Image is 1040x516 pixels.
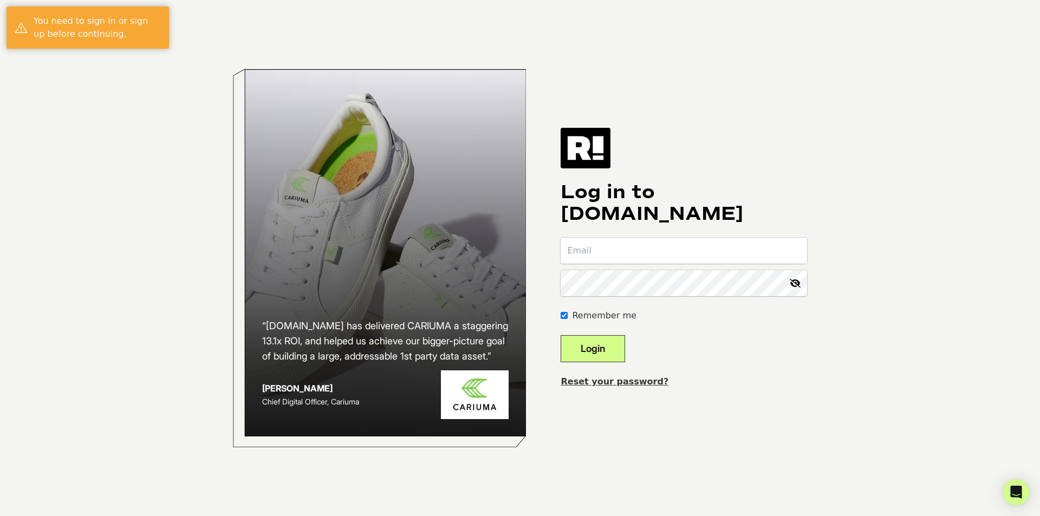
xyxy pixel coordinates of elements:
span: Chief Digital Officer, Cariuma [262,397,359,406]
label: Remember me [572,309,636,322]
img: Cariuma [441,370,509,420]
div: You need to sign in or sign up before continuing. [34,15,161,41]
h2: “[DOMAIN_NAME] has delivered CARIUMA a staggering 13.1x ROI, and helped us achieve our bigger-pic... [262,318,509,364]
button: Login [561,335,625,362]
img: Retention.com [561,128,610,168]
strong: [PERSON_NAME] [262,383,333,394]
h1: Log in to [DOMAIN_NAME] [561,181,807,225]
div: Open Intercom Messenger [1003,479,1029,505]
a: Reset your password? [561,376,668,387]
input: Email [561,238,807,264]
